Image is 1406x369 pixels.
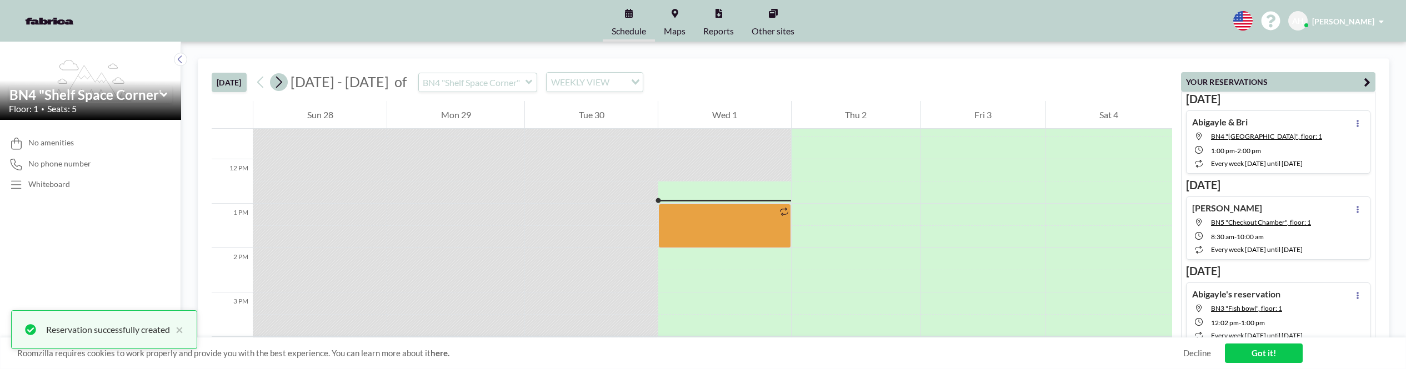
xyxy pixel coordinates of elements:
h4: Abigayle's reservation [1192,289,1280,300]
a: here. [431,348,449,358]
span: AH [1292,16,1304,26]
span: Roomzilla requires cookies to work properly and provide you with the best experience. You can lea... [17,348,1183,358]
span: 8:30 AM [1211,232,1234,241]
div: Wed 1 [658,101,790,129]
span: No phone number [28,159,91,169]
span: every week [DATE] until [DATE] [1211,245,1303,254]
span: Other sites [752,27,794,36]
a: Decline [1183,348,1211,358]
div: Mon 29 [387,101,524,129]
button: close [170,323,183,336]
span: - [1235,146,1237,155]
span: No amenities [28,138,74,148]
span: BN4 "Shelf Space Corner", floor: 1 [1211,132,1322,140]
div: 2 PM [212,248,253,292]
div: 11 AM [212,115,253,159]
input: BN4 "Shelf Space Corner" [419,73,526,92]
span: Reports [703,27,734,36]
span: • [41,105,44,113]
a: Got it! [1225,343,1303,363]
span: 2:00 PM [1237,146,1261,155]
div: Tue 30 [525,101,658,129]
h3: [DATE] [1186,264,1370,278]
div: Thu 2 [792,101,920,129]
div: 1 PM [212,204,253,248]
div: 12 PM [212,159,253,204]
h3: [DATE] [1186,178,1370,192]
div: Reservation successfully created [46,323,170,336]
h3: [DATE] [1186,92,1370,106]
div: 3 PM [212,292,253,337]
span: 12:02 PM [1211,319,1239,327]
span: 10:00 AM [1237,232,1264,241]
span: every week [DATE] until [DATE] [1211,331,1303,340]
span: WEEKLY VIEW [549,75,612,89]
input: BN4 "Shelf Space Corner" [9,87,161,103]
img: organization-logo [18,10,81,32]
div: Whiteboard [28,179,70,189]
span: every week [DATE] until [DATE] [1211,159,1303,168]
span: [PERSON_NAME] [1312,17,1374,26]
button: [DATE] [212,73,247,92]
span: [DATE] - [DATE] [291,73,389,90]
span: of [394,73,407,90]
span: BN5 "Checkout Chamber", floor: 1 [1211,218,1311,226]
span: 1:00 PM [1241,319,1265,327]
div: Search for option [547,73,643,92]
span: BN3 "Fish bowl", floor: 1 [1211,304,1282,312]
span: - [1239,319,1241,327]
span: Maps [664,27,686,36]
span: Schedule [612,27,646,36]
span: Seats: 5 [47,103,77,114]
h4: [PERSON_NAME] [1192,203,1262,214]
div: Sun 28 [253,101,387,129]
div: Sat 4 [1046,101,1172,129]
span: 1:00 PM [1211,146,1235,155]
input: Search for option [613,75,624,89]
h4: Abigayle & Bri [1192,117,1248,128]
div: Fri 3 [921,101,1045,129]
span: Floor: 1 [9,103,38,114]
button: YOUR RESERVATIONS [1181,72,1375,92]
span: - [1234,232,1237,241]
